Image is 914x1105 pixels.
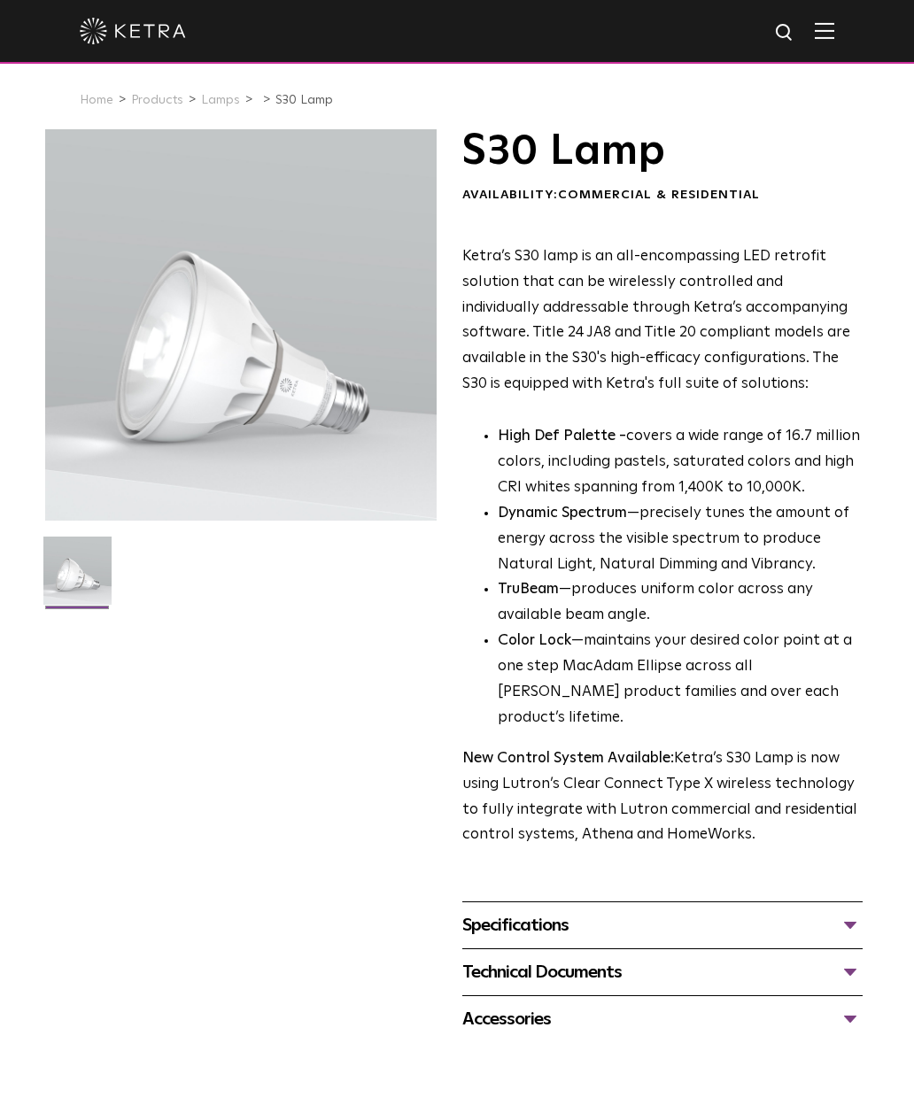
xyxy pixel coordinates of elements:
[80,94,113,106] a: Home
[462,249,850,391] span: Ketra’s S30 lamp is an all-encompassing LED retrofit solution that can be wirelessly controlled a...
[558,189,760,201] span: Commercial & Residential
[498,501,863,578] li: —precisely tunes the amount of energy across the visible spectrum to produce Natural Light, Natur...
[498,424,863,501] p: covers a wide range of 16.7 million colors, including pastels, saturated colors and high CRI whit...
[498,633,571,648] strong: Color Lock
[275,94,333,106] a: S30 Lamp
[498,582,559,597] strong: TruBeam
[498,577,863,629] li: —produces uniform color across any available beam angle.
[462,751,674,766] strong: New Control System Available:
[462,1005,863,1033] div: Accessories
[462,129,863,174] h1: S30 Lamp
[131,94,183,106] a: Products
[201,94,240,106] a: Lamps
[80,18,186,44] img: ketra-logo-2019-white
[462,911,863,939] div: Specifications
[774,22,796,44] img: search icon
[498,629,863,731] li: —maintains your desired color point at a one step MacAdam Ellipse across all [PERSON_NAME] produc...
[498,429,626,444] strong: High Def Palette -
[462,958,863,986] div: Technical Documents
[462,187,863,205] div: Availability:
[43,537,112,618] img: S30-Lamp-Edison-2021-Web-Square
[498,506,627,521] strong: Dynamic Spectrum
[815,22,834,39] img: Hamburger%20Nav.svg
[462,746,863,849] p: Ketra’s S30 Lamp is now using Lutron’s Clear Connect Type X wireless technology to fully integrat...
